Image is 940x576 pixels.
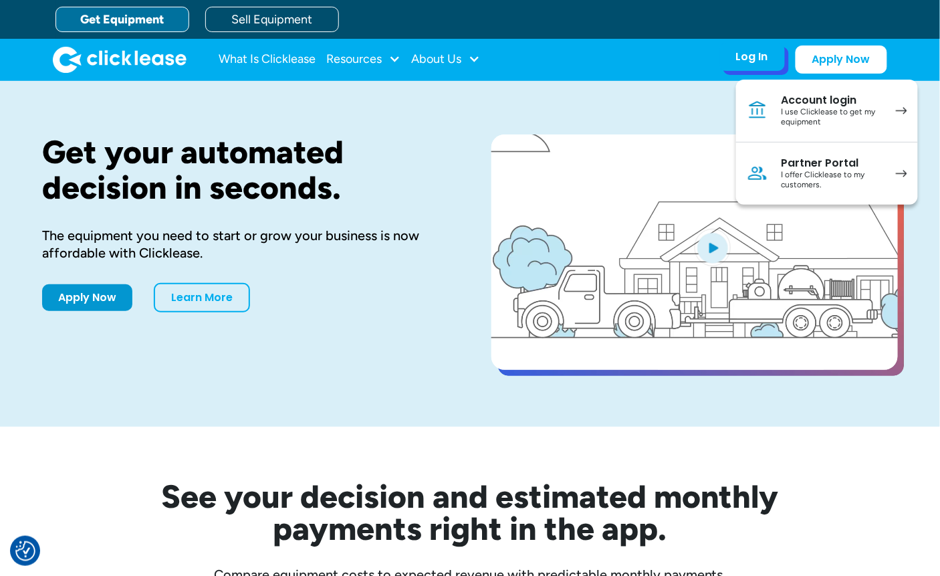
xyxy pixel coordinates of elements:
div: Resources [326,46,400,73]
a: Learn More [154,283,250,312]
img: arrow [896,107,907,114]
div: I use Clicklease to get my equipment [782,107,883,128]
a: Apply Now [796,45,887,74]
a: Partner PortalI offer Clicklease to my customers. [736,142,918,205]
a: Get Equipment [55,7,189,32]
a: home [53,46,187,73]
img: Clicklease logo [53,46,187,73]
a: Account loginI use Clicklease to get my equipment [736,80,918,142]
img: Bank icon [747,100,768,121]
a: Sell Equipment [205,7,339,32]
div: The equipment you need to start or grow your business is now affordable with Clicklease. [42,227,449,262]
a: What Is Clicklease [219,46,316,73]
a: open lightbox [491,134,898,370]
div: Account login [782,94,883,107]
div: About Us [411,46,480,73]
div: Log In [736,50,768,64]
img: Revisit consent button [15,541,35,561]
button: Consent Preferences [15,541,35,561]
nav: Log In [736,80,918,205]
a: Apply Now [42,284,132,311]
img: arrow [896,170,907,177]
h2: See your decision and estimated monthly payments right in the app. [96,480,844,545]
img: Person icon [747,163,768,184]
div: Partner Portal [782,157,883,170]
h1: Get your automated decision in seconds. [42,134,449,205]
div: I offer Clicklease to my customers. [782,170,883,191]
img: Blue play button logo on a light blue circular background [695,229,731,266]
